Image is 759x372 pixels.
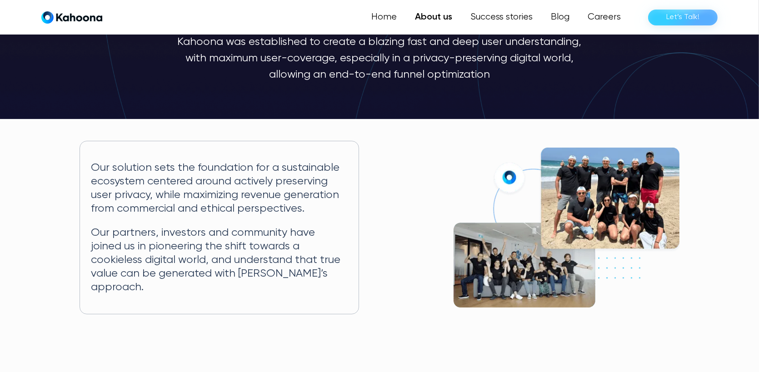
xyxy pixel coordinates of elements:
[461,8,542,26] a: Success stories
[15,24,22,31] img: website_grey.svg
[648,10,718,25] a: Let’s Talk!
[25,15,45,22] div: v 4.0.25
[41,11,102,24] a: home
[90,57,98,64] img: tab_keywords_by_traffic_grey.svg
[91,161,348,215] p: Our solution sets the foundation for a sustainable ecosystem centered around actively preserving ...
[100,58,153,64] div: Keywords by Traffic
[24,24,100,31] div: Domain: [DOMAIN_NAME]
[362,8,406,26] a: Home
[579,8,630,26] a: Careers
[666,10,699,25] div: Let’s Talk!
[25,57,32,64] img: tab_domain_overview_orange.svg
[542,8,579,26] a: Blog
[35,58,81,64] div: Domain Overview
[176,34,583,83] p: Kahoona was established to create a blazing fast and deep user understanding, with maximum user-c...
[406,8,461,26] a: About us
[91,226,348,294] p: Our partners, investors and community have joined us in pioneering the shift towards a cookieless...
[15,15,22,22] img: logo_orange.svg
